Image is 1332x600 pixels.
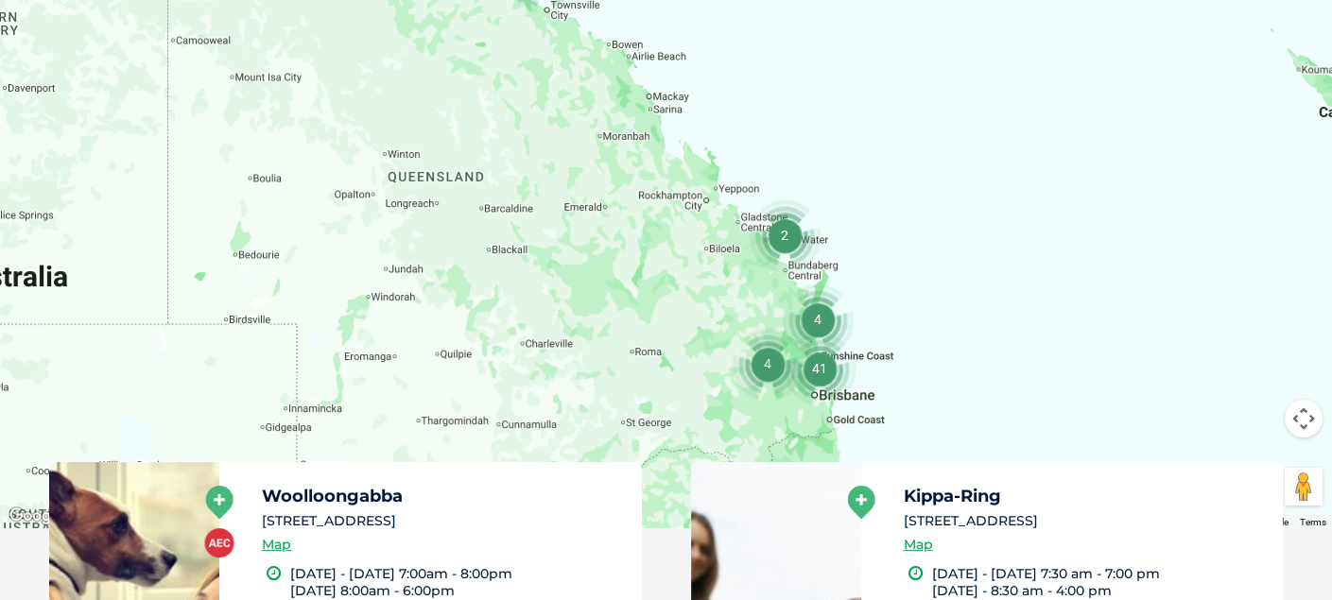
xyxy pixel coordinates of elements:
div: 4 [724,320,811,407]
h5: Kippa-Ring [904,488,1267,505]
a: Terms (opens in new tab) [1300,517,1326,527]
h5: Woolloongabba [262,488,625,505]
button: Map camera controls [1285,400,1323,437]
div: 4 [774,276,861,363]
img: Google [5,504,67,528]
a: Open this area in Google Maps (opens a new window) [5,504,67,528]
a: Map [904,534,933,556]
li: [STREET_ADDRESS] [904,511,1267,531]
div: 41 [776,325,863,412]
a: Map [262,534,291,556]
li: [STREET_ADDRESS] [262,511,625,531]
div: 2 [741,192,828,279]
